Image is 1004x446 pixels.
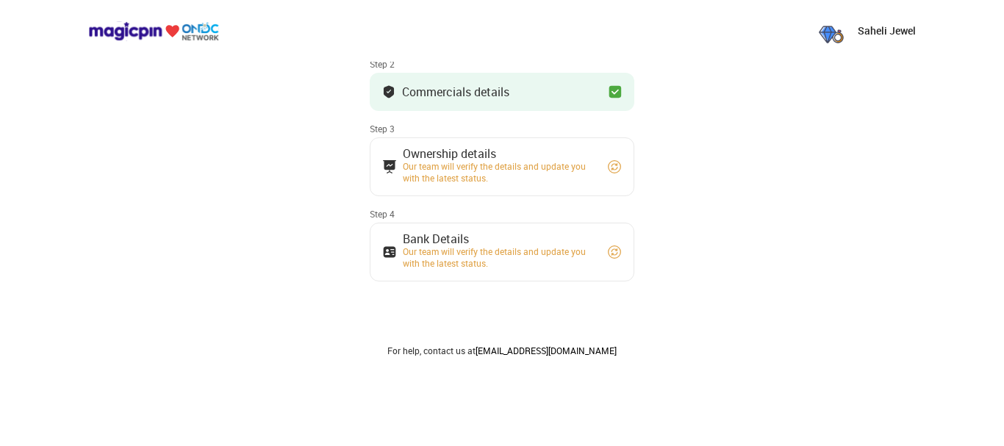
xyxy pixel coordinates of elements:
div: Step 2 [370,58,634,70]
div: Our team will verify the details and update you with the latest status. [403,160,594,184]
p: Saheli Jewel [858,24,916,38]
img: hGMhn3Z9WaElw_ExH82GcUx0DVY-ijnkHALzQNg9U5uUuZO0dzoz9JsufOVKGH2i3AbXY3fQLZ0PxX0DziP61yO1rA [817,16,846,46]
img: bank_details_tick.fdc3558c.svg [381,84,396,99]
button: Ownership detailsOur team will verify the details and update you with the latest status. [370,137,634,196]
div: Our team will verify the details and update you with the latest status. [403,245,594,269]
div: Step 4 [370,208,634,220]
button: Bank DetailsOur team will verify the details and update you with the latest status. [370,223,634,281]
img: commercials_icon.983f7837.svg [382,159,397,174]
img: refresh_circle.10b5a287.svg [607,245,622,259]
button: Commercials details [370,73,634,111]
div: Bank Details [403,235,594,242]
div: For help, contact us at [370,345,634,356]
div: Ownership details [403,150,594,157]
img: ownership_icon.37569ceb.svg [382,245,397,259]
img: checkbox_green.749048da.svg [608,84,623,99]
a: [EMAIL_ADDRESS][DOMAIN_NAME] [476,345,617,356]
div: Commercials details [402,88,509,96]
img: refresh_circle.10b5a287.svg [607,159,622,174]
img: ondc-logo-new-small.8a59708e.svg [88,21,219,41]
div: Step 3 [370,123,634,134]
